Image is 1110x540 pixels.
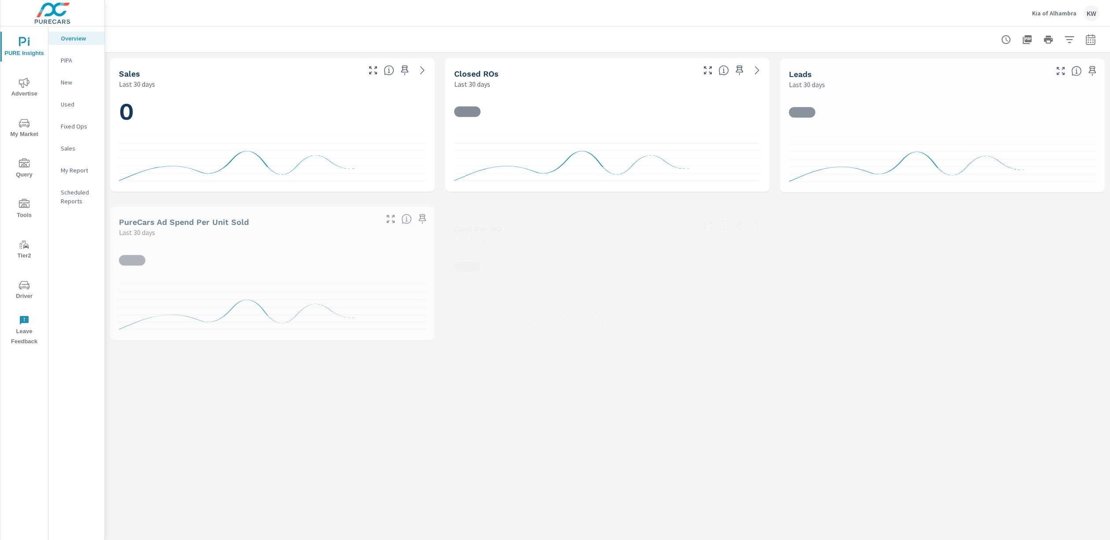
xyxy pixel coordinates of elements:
div: Scheduled Reports [48,186,104,208]
span: Save this to your personalized report [415,212,429,226]
button: Make Fullscreen [701,63,715,77]
p: Scheduled Reports [61,188,97,206]
div: Used [48,98,104,111]
div: My Report [48,164,104,177]
a: See more details in report [415,63,429,77]
h1: 0 [119,96,426,126]
span: Number of Leads generated from PureCars Tools for the selected dealership group over the selected... [1071,66,1082,76]
span: Driver [3,280,45,301]
div: KW [1084,5,1099,21]
p: Used [61,100,97,109]
span: PURE Insights [3,37,45,59]
span: Save this to your personalized report [733,218,747,232]
p: Last 30 days [454,234,490,244]
p: Sales [61,144,97,153]
span: Number of vehicles sold by the dealership over the selected date range. [Source: This data is sou... [384,65,394,76]
span: Tier2 [3,239,45,261]
a: See more details in report [750,218,764,232]
button: Make Fullscreen [701,218,715,232]
p: New [61,78,97,87]
button: Make Fullscreen [384,212,398,226]
h5: PureCars Ad Spend Per Unit Sold [119,217,249,227]
span: Save this to your personalized report [733,63,747,77]
p: Last 30 days [789,79,825,90]
div: New [48,76,104,89]
button: Make Fullscreen [366,63,380,77]
p: PIPA [61,56,97,65]
div: nav menu [0,26,48,350]
button: "Export Report to PDF" [1018,31,1036,48]
p: Overview [61,34,97,43]
h5: Sales [119,69,140,78]
span: Query [3,158,45,180]
p: Kia of Alhambra [1032,9,1077,17]
div: Overview [48,32,104,45]
h5: Leads [789,70,812,79]
button: Make Fullscreen [1054,64,1068,78]
span: Save this to your personalized report [1085,64,1099,78]
span: My Market [3,118,45,140]
div: Sales [48,142,104,155]
p: Last 30 days [454,79,490,89]
span: Advertise [3,77,45,99]
button: Print Report [1040,31,1057,48]
div: Fixed Ops [48,120,104,133]
span: Tools [3,199,45,220]
h5: Closed ROs [454,69,499,78]
span: Average cost incurred by the dealership from each Repair Order closed over the selected date rang... [718,220,729,231]
button: Select Date Range [1082,31,1099,48]
span: Leave Feedback [3,315,45,347]
h5: Cost per RO [454,224,502,233]
p: Last 30 days [119,227,155,238]
p: Fixed Ops [61,122,97,131]
span: Save this to your personalized report [398,63,412,77]
a: See more details in report [750,63,764,77]
button: Apply Filters [1061,31,1078,48]
p: My Report [61,166,97,175]
span: Number of Repair Orders Closed by the selected dealership group over the selected time range. [So... [718,65,729,76]
span: Average cost of advertising per each vehicle sold at the dealer over the selected date range. The... [401,213,412,224]
div: PIPA [48,54,104,67]
p: Last 30 days [119,79,155,89]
